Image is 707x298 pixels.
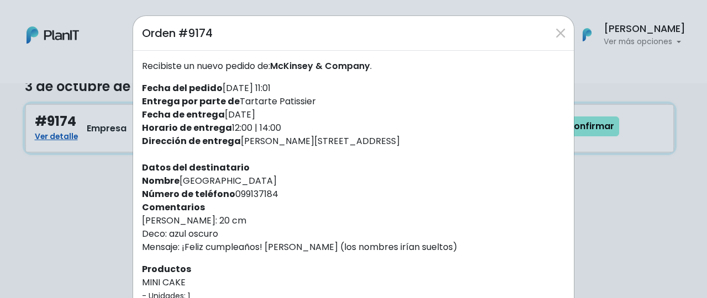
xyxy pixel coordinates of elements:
[142,95,316,108] label: Tartarte Patissier
[142,188,235,200] strong: Número de teléfono
[142,135,241,147] strong: Dirección de entrega
[142,108,225,121] strong: Fecha de entrega
[270,60,370,72] span: McKinsey & Company
[142,263,191,275] strong: Productos
[142,214,565,254] p: [PERSON_NAME]: 20 cm Deco: azul oscuro Mensaje: ¡Feliz cumpleaños! [PERSON_NAME] (los nombres irí...
[57,10,159,32] div: ¿Necesitás ayuda?
[142,174,180,187] strong: Nombre
[142,161,250,174] strong: Datos del destinatario
[142,201,205,214] strong: Comentarios
[142,25,213,41] h5: Orden #9174
[142,60,565,73] p: Recibiste un nuevo pedido de: .
[142,121,232,134] strong: Horario de entrega
[552,24,569,42] button: Close
[142,82,223,94] strong: Fecha del pedido
[142,95,240,108] strong: Entrega por parte de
